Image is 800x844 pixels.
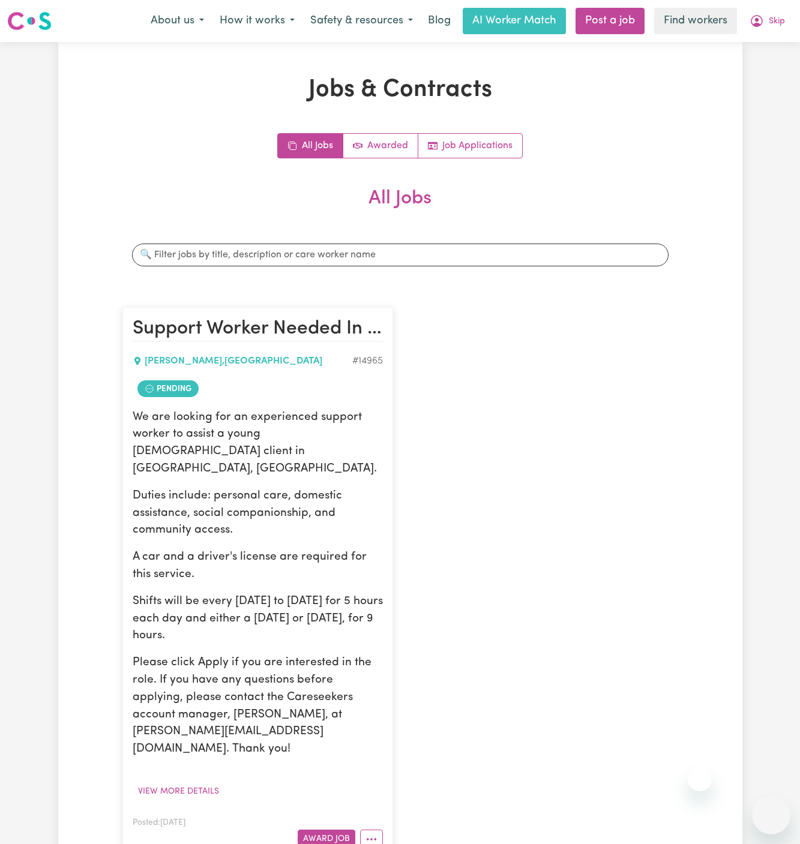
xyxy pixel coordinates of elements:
button: About us [143,8,212,34]
img: Careseekers logo [7,10,52,32]
span: Posted: [DATE] [133,819,185,827]
a: All jobs [278,134,343,158]
a: Post a job [576,8,645,34]
p: Please click Apply if you are interested in the role. If you have any questions before applying, ... [133,654,383,758]
p: We are looking for an experienced support worker to assist a young [DEMOGRAPHIC_DATA] client in [... [133,409,383,478]
div: [PERSON_NAME] , [GEOGRAPHIC_DATA] [133,354,352,368]
p: Shifts will be every [DATE] to [DATE] for 5 hours each day and either a [DATE] or [DATE], for 9 h... [133,593,383,645]
h2: All Jobs [122,187,678,229]
iframe: Button to launch messaging window [752,796,790,834]
a: Blog [421,8,458,34]
p: Duties include: personal care, domestic assistance, social companionship, and community access. [133,488,383,539]
button: How it works [212,8,302,34]
span: Skip [769,15,785,28]
span: Job contract pending review by care worker [137,380,199,397]
p: A car and a driver's license are required for this service. [133,549,383,584]
h2: Support Worker Needed In Horsley, NSW [133,317,383,341]
button: My Account [742,8,793,34]
a: Careseekers logo [7,7,52,35]
a: Find workers [654,8,737,34]
a: Active jobs [343,134,418,158]
a: AI Worker Match [463,8,566,34]
div: Job ID #14965 [352,354,383,368]
a: Job applications [418,134,522,158]
button: Safety & resources [302,8,421,34]
iframe: Close message [688,767,712,791]
input: 🔍 Filter jobs by title, description or care worker name [132,244,669,266]
button: View more details [133,782,224,801]
h1: Jobs & Contracts [122,76,678,104]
